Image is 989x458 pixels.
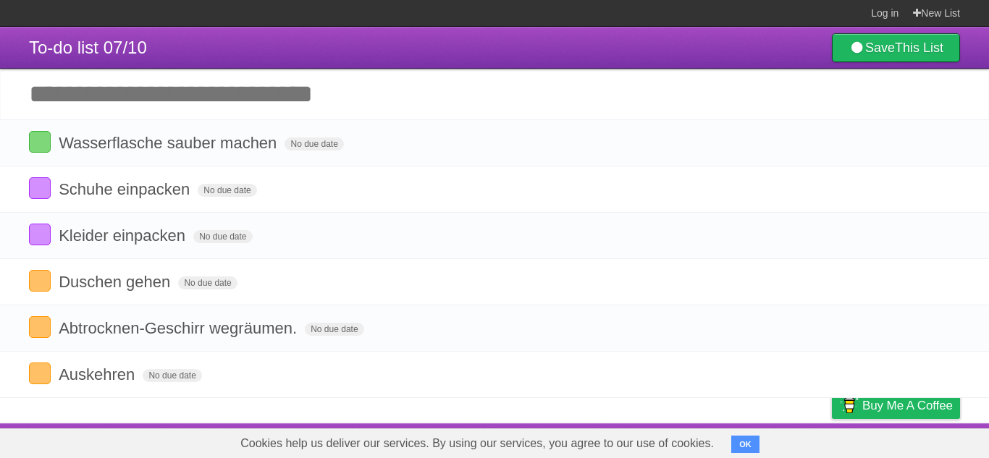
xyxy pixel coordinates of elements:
button: OK [731,436,759,453]
a: Buy me a coffee [832,392,960,419]
a: Privacy [813,427,851,454]
a: Developers [687,427,746,454]
span: Wasserflasche sauber machen [59,134,280,152]
a: SaveThis List [832,33,960,62]
label: Done [29,362,51,384]
b: This List [895,41,943,55]
span: No due date [198,184,256,197]
span: No due date [178,276,237,289]
label: Done [29,224,51,245]
span: Schuhe einpacken [59,180,193,198]
span: Duschen gehen [59,273,174,291]
span: Auskehren [59,365,138,383]
span: Buy me a coffee [862,393,953,418]
span: No due date [305,323,363,336]
span: No due date [285,137,343,150]
a: About [639,427,670,454]
label: Done [29,270,51,292]
span: To-do list 07/10 [29,38,147,57]
label: Done [29,177,51,199]
a: Terms [764,427,796,454]
a: Suggest a feature [869,427,960,454]
span: Abtrocknen-Geschirr wegräumen. [59,319,300,337]
span: Kleider einpacken [59,226,189,245]
span: No due date [193,230,252,243]
span: Cookies help us deliver our services. By using our services, you agree to our use of cookies. [226,429,728,458]
span: No due date [143,369,201,382]
label: Done [29,131,51,153]
img: Buy me a coffee [839,393,859,417]
label: Done [29,316,51,338]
